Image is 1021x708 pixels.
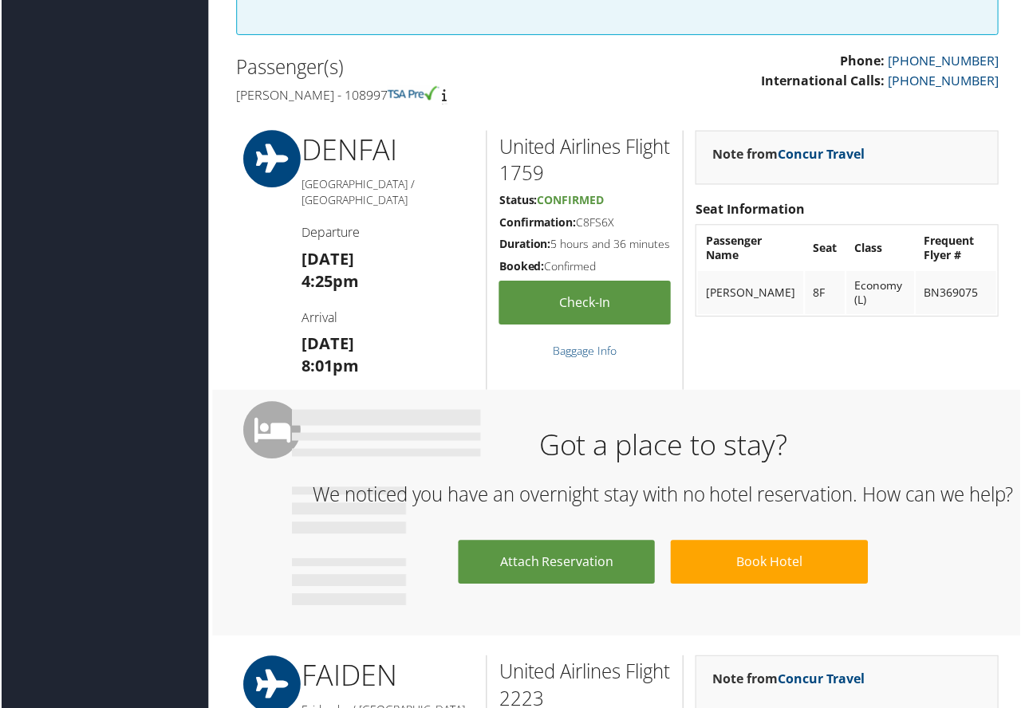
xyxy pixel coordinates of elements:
[301,309,474,327] h4: Arrival
[712,671,865,689] strong: Note from
[847,227,915,270] th: Class
[889,72,999,89] a: [PHONE_NUMBER]
[806,227,846,270] th: Seat
[696,201,805,218] strong: Seat Information
[841,52,885,69] strong: Phone:
[917,227,997,270] th: Frequent Flyer #
[847,272,915,315] td: Economy (L)
[537,193,604,208] span: Confirmed
[553,344,617,359] a: Baggage Info
[499,215,576,230] strong: Confirmation:
[301,333,353,355] strong: [DATE]
[301,249,353,270] strong: [DATE]
[671,541,868,585] a: Book Hotel
[712,145,865,163] strong: Note from
[235,53,605,81] h2: Passenger(s)
[499,237,550,252] strong: Duration:
[499,133,671,187] h2: United Airlines Flight 1759
[499,281,671,325] a: Check-in
[301,224,474,242] h4: Departure
[235,86,605,104] h4: [PERSON_NAME] - 108997
[889,52,999,69] a: [PHONE_NUMBER]
[698,227,804,270] th: Passenger Name
[499,237,671,253] h5: 5 hours and 36 minutes
[301,131,474,171] h1: DEN FAI
[698,272,804,315] td: [PERSON_NAME]
[301,356,358,377] strong: 8:01pm
[387,86,439,100] img: tsa-precheck.png
[499,259,671,275] h5: Confirmed
[499,259,544,274] strong: Booked:
[458,541,655,585] a: Attach Reservation
[917,272,997,315] td: BN369075
[301,657,474,697] h1: FAI DEN
[778,145,865,163] a: Concur Travel
[301,177,474,208] h5: [GEOGRAPHIC_DATA] / [GEOGRAPHIC_DATA]
[499,215,671,231] h5: C8FS6X
[762,72,885,89] strong: International Calls:
[499,193,537,208] strong: Status:
[778,671,865,689] a: Concur Travel
[301,271,358,293] strong: 4:25pm
[806,272,846,315] td: 8F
